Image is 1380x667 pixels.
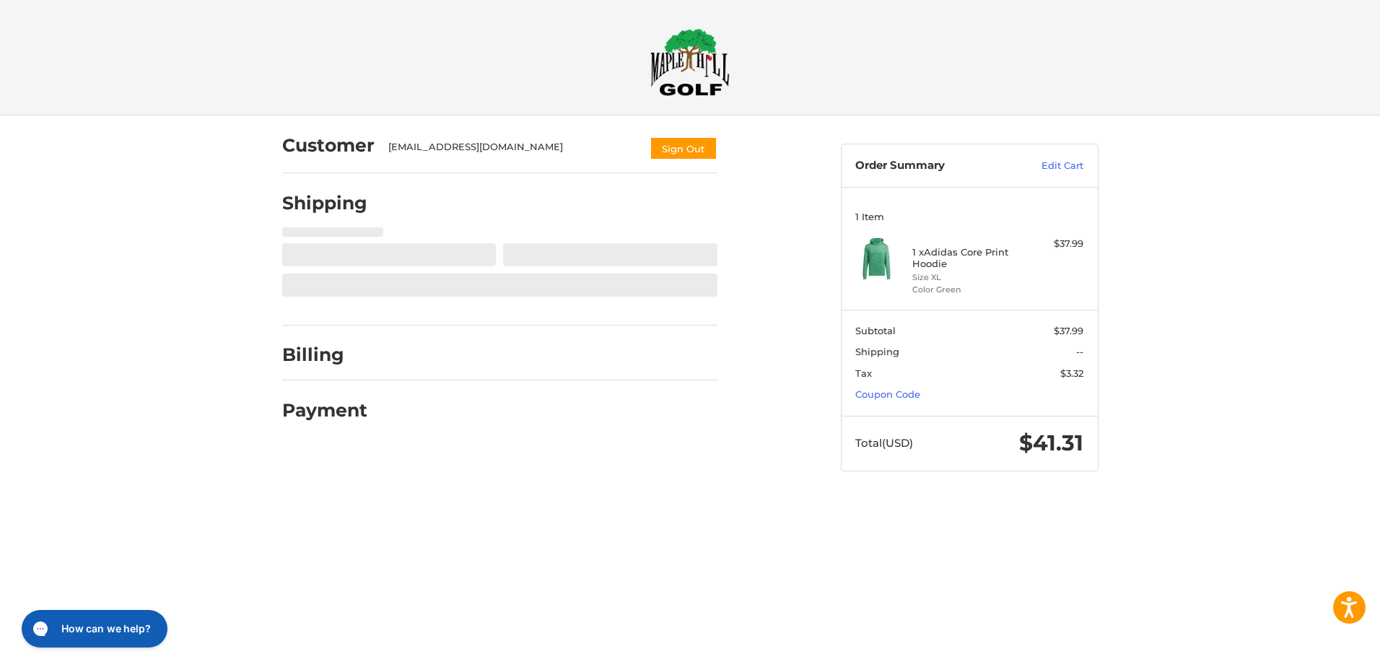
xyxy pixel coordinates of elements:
[912,271,1023,284] li: Size XL
[1060,367,1083,379] span: $3.32
[855,346,899,357] span: Shipping
[282,344,367,366] h2: Billing
[1019,430,1083,456] span: $41.31
[1054,325,1083,336] span: $37.99
[650,28,730,96] img: Maple Hill Golf
[14,605,172,653] iframe: Gorgias live chat messenger
[912,284,1023,296] li: Color Green
[912,246,1023,270] h4: 1 x Adidas Core Print Hoodie
[855,436,913,450] span: Total (USD)
[282,399,367,422] h2: Payment
[855,388,920,400] a: Coupon Code
[855,159,1010,173] h3: Order Summary
[388,140,635,160] div: [EMAIL_ADDRESS][DOMAIN_NAME]
[1026,237,1083,251] div: $37.99
[1076,346,1083,357] span: --
[650,136,717,160] button: Sign Out
[855,211,1083,222] h3: 1 Item
[282,134,375,157] h2: Customer
[855,367,872,379] span: Tax
[855,325,896,336] span: Subtotal
[282,192,367,214] h2: Shipping
[1010,159,1083,173] a: Edit Cart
